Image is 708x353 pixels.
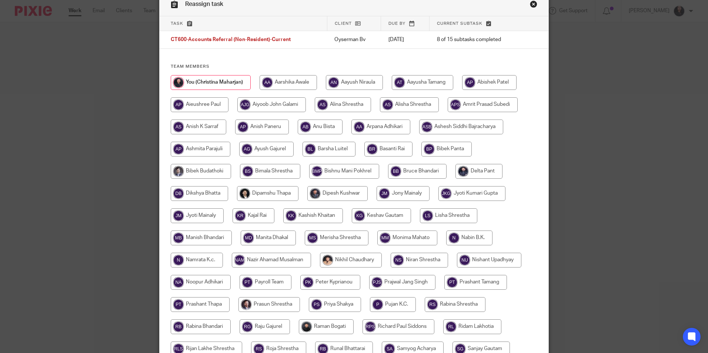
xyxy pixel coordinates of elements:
[185,1,223,7] span: Reassign task
[171,37,291,43] span: CT600-Accounts Referral (Non-Resident)-Current
[334,36,374,43] p: Oyserman Bv
[437,21,482,26] span: Current subtask
[388,21,405,26] span: Due by
[171,64,537,70] h4: Team members
[388,36,422,43] p: [DATE]
[171,21,183,26] span: Task
[335,21,352,26] span: Client
[530,0,537,10] a: Close this dialog window
[430,31,522,49] td: 8 of 15 subtasks completed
